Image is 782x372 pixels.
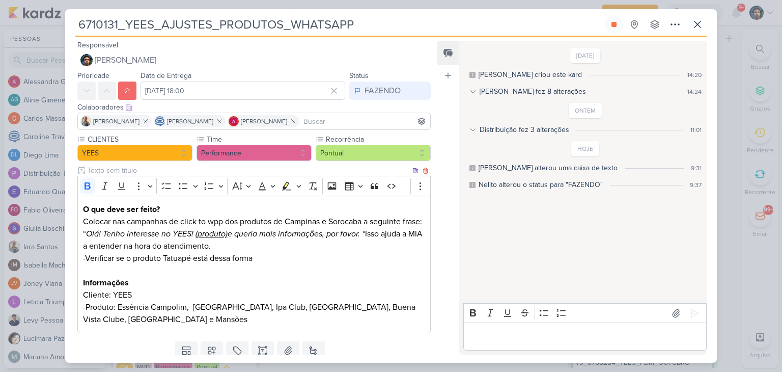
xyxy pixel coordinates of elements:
span: [PERSON_NAME] [167,117,213,126]
div: Distribuição fez 3 alterações [480,124,569,135]
img: Iara Santos [81,116,91,126]
span: [PERSON_NAME] [241,117,287,126]
div: Este log é visível à todos no kard [469,182,476,188]
button: FAZENDO [349,82,431,100]
input: Buscar [301,115,428,127]
div: 9:37 [690,180,702,190]
label: CLIENTES [87,134,192,145]
label: Time [206,134,312,145]
div: 14:24 [687,87,702,96]
button: Pontual [316,145,431,161]
div: Editor toolbar [77,176,431,196]
label: Responsável [77,41,118,49]
label: Prioridade [77,71,109,80]
input: Select a date [141,82,345,100]
div: 14:20 [687,70,702,79]
label: Recorrência [325,134,431,145]
strong: O que deve ser feito? [83,204,160,215]
img: Nelito Junior [80,54,93,66]
p: Colocar nas campanhas de click to wpp dos produtos de Campinas e Sorocaba a seguinte frase: “ Iss... [83,216,425,252]
div: Nelito alterou o status para "FAZENDO" [479,179,603,190]
div: 11:01 [690,125,702,135]
div: Parar relógio [610,20,618,29]
button: Performance [197,145,312,161]
button: [PERSON_NAME] [77,51,431,69]
div: Editor editing area: main [463,323,707,351]
input: Kard Sem Título [75,15,603,34]
input: Texto sem título [86,165,410,176]
img: Caroline Traven De Andrade [155,116,165,126]
label: Status [349,71,369,80]
p: -Produto: Essência Campolim, [GEOGRAPHIC_DATA], Ipa Club, [GEOGRAPHIC_DATA], Buena Vista Clube, [... [83,301,425,326]
strong: Informações [83,278,129,288]
p: -Verificar se o produto Tatuapé está dessa forma [83,252,425,264]
div: Este log é visível à todos no kard [469,165,476,171]
div: [PERSON_NAME] fez 8 alterações [480,86,586,97]
label: Data de Entrega [141,71,191,80]
div: FAZENDO [365,85,401,97]
div: Colaboradores [77,102,431,113]
div: Editor editing area: main [77,196,431,334]
img: Alessandra Gomes [229,116,239,126]
p: Cliente: YEES [83,289,425,301]
i: Olá! Tenho interesse no YEES! ( e queria mais informações, por favor. “ [86,229,365,239]
span: [PERSON_NAME] [93,117,139,126]
span: [PERSON_NAME] [95,54,156,66]
div: 9:31 [691,164,702,173]
button: YEES [77,145,192,161]
u: produto) [198,229,228,239]
div: Editor toolbar [463,303,707,323]
div: Este log é visível à todos no kard [469,72,476,78]
div: Caroline alterou uma caixa de texto [479,163,618,173]
div: Isabella criou este kard [479,69,582,80]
